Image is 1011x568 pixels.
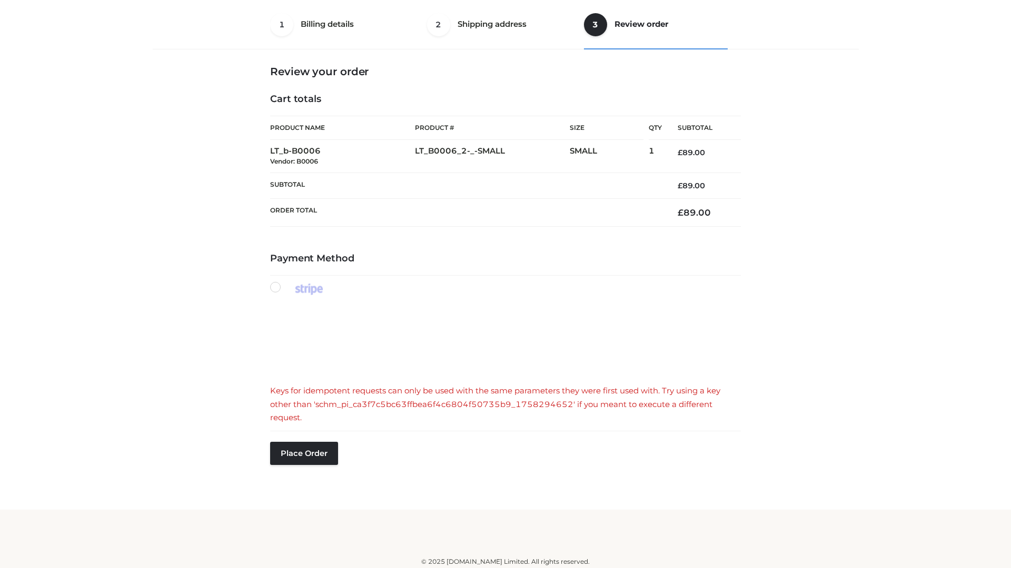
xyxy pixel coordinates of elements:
[270,140,415,173] td: LT_b-B0006
[570,116,643,140] th: Size
[156,556,855,567] div: © 2025 [DOMAIN_NAME] Limited. All rights reserved.
[678,181,705,190] bdi: 89.00
[649,140,662,173] td: 1
[678,148,682,157] span: £
[662,116,741,140] th: Subtotal
[270,442,338,465] button: Place order
[415,116,570,140] th: Product #
[570,140,649,173] td: SMALL
[270,199,662,227] th: Order Total
[270,65,741,78] h3: Review your order
[270,116,415,140] th: Product Name
[678,207,683,218] span: £
[270,173,662,198] th: Subtotal
[268,306,739,373] iframe: Secure payment input frame
[270,384,741,424] div: Keys for idempotent requests can only be used with the same parameters they were first used with....
[678,148,705,157] bdi: 89.00
[649,116,662,140] th: Qty
[270,157,318,165] small: Vendor: B0006
[678,207,711,218] bdi: 89.00
[270,94,741,105] h4: Cart totals
[678,181,682,190] span: £
[270,253,741,265] h4: Payment Method
[415,140,570,173] td: LT_B0006_2-_-SMALL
